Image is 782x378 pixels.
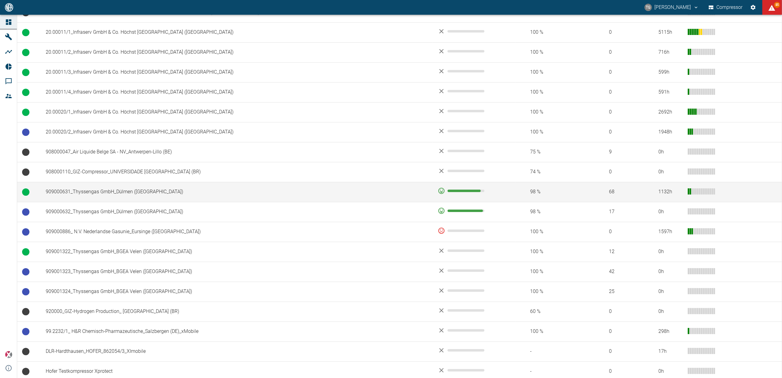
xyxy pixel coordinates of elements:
div: 0 h [658,168,683,175]
div: No data [438,367,510,374]
span: 0 [599,328,649,335]
div: No data [438,107,510,115]
span: 0 [599,168,649,175]
span: 75 % [520,148,590,156]
span: Betrieb [22,109,29,116]
span: Keine Daten [22,148,29,156]
span: Betriebsbereit [22,228,29,236]
span: 25 [599,288,649,295]
div: No data [438,67,510,75]
span: 100 % [520,29,590,36]
div: 0 h [658,148,683,156]
span: 68 [599,188,649,195]
span: 17 [599,208,649,215]
div: No data [438,127,510,135]
div: No data [438,247,510,254]
span: Betrieb [22,188,29,196]
div: 298 h [658,328,683,335]
div: 0 % [438,227,510,234]
span: 100 % [520,69,590,76]
div: 0 h [658,208,683,215]
span: 9 [599,148,649,156]
span: 0 [599,29,649,36]
div: 2692 h [658,109,683,116]
span: 0 [599,368,649,375]
span: 100 % [520,248,590,255]
button: Compressor [707,2,744,13]
td: 909001324_Thyssengas GmbH_BGEA Velen ([GEOGRAPHIC_DATA]) [41,282,433,302]
span: 100 % [520,89,590,96]
span: 0 [599,89,649,96]
td: 909000632_Thyssengas GmbH_Dülmen ([GEOGRAPHIC_DATA]) [41,202,433,222]
span: Keine Daten [22,308,29,315]
span: Betriebsbereit [22,328,29,335]
td: 920000_GIZ-Hydrogen Production_ [GEOGRAPHIC_DATA] (BR) [41,302,433,322]
div: 5115 h [658,29,683,36]
span: 0 [599,348,649,355]
span: 74 % [520,168,590,175]
span: - [520,348,590,355]
span: 12 [599,248,649,255]
span: 0 [599,228,649,235]
span: 100 % [520,49,590,56]
td: 20.00011/2_Infraserv GmbH & Co. Höchst [GEOGRAPHIC_DATA] ([GEOGRAPHIC_DATA]) [41,42,433,62]
div: No data [438,147,510,155]
span: 0 [599,49,649,56]
td: 909000631_Thyssengas GmbH_Dülmen ([GEOGRAPHIC_DATA]) [41,182,433,202]
td: 20.00011/3_Infraserv GmbH & Co. Höchst [GEOGRAPHIC_DATA] ([GEOGRAPHIC_DATA]) [41,62,433,82]
div: No data [438,327,510,334]
span: 0 [599,69,649,76]
div: No data [438,28,510,35]
span: Betriebsbereit [22,288,29,295]
span: 100 % [520,109,590,116]
td: 20.00020/2_Infraserv GmbH & Co. Höchst [GEOGRAPHIC_DATA] ([GEOGRAPHIC_DATA]) [41,122,433,142]
td: 99.2232/1_ H&R Chemisch-Pharmazeutische_Salzbergen (DE)_xMobile [41,322,433,341]
span: Keine Daten [22,368,29,375]
span: 100 % [520,228,590,235]
td: 909000886_ N.V. Nederlandse Gasunie_Eursinge ([GEOGRAPHIC_DATA]) [41,222,433,242]
span: 85 [774,2,780,8]
span: 60 % [520,308,590,315]
div: 599 h [658,69,683,76]
img: logo [4,3,14,11]
div: 90 % [438,187,510,195]
td: 20.00011/1_Infraserv GmbH & Co. Höchst [GEOGRAPHIC_DATA] ([GEOGRAPHIC_DATA]) [41,22,433,42]
td: 908000047_Air Liquide Belge SA - NV_Antwerpen-Lillo (BE) [41,142,433,162]
span: - [520,368,590,375]
span: 0 [599,308,649,315]
div: 0 h [658,288,683,295]
span: 98 % [520,188,590,195]
span: Betrieb [22,29,29,36]
td: DLR-Hardthausen_HOFER_862054/3_XImobile [41,341,433,361]
span: 98 % [520,208,590,215]
div: 0 h [658,308,683,315]
td: 909001322_Thyssengas GmbH_BGEA Velen ([GEOGRAPHIC_DATA]) [41,242,433,262]
span: Betrieb [22,49,29,56]
span: Keine Daten [22,348,29,355]
img: Xplore Logo [5,351,12,358]
span: 0 [599,109,649,116]
button: thomas.gregoir@neuman-esser.com [644,2,700,13]
div: No data [438,287,510,294]
span: Betriebsbereit [22,268,29,276]
span: Betriebsbereit [22,129,29,136]
span: 100 % [520,328,590,335]
div: 0 h [658,368,683,375]
span: 100 % [520,268,590,275]
div: No data [438,167,510,175]
td: 908000110_GIZ-Compressor_UNIVERSIDADE [GEOGRAPHIC_DATA] (BR) [41,162,433,182]
span: 100 % [520,288,590,295]
div: No data [438,347,510,354]
div: 716 h [658,49,683,56]
div: No data [438,307,510,314]
div: No data [438,267,510,274]
div: No data [438,87,510,95]
div: 1597 h [658,228,683,235]
div: 17 h [658,348,683,355]
div: 591 h [658,89,683,96]
div: No data [438,48,510,55]
span: Betrieb [22,89,29,96]
span: 42 [599,268,649,275]
button: Einstellungen [748,2,759,13]
span: Betriebsbereit [22,208,29,216]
